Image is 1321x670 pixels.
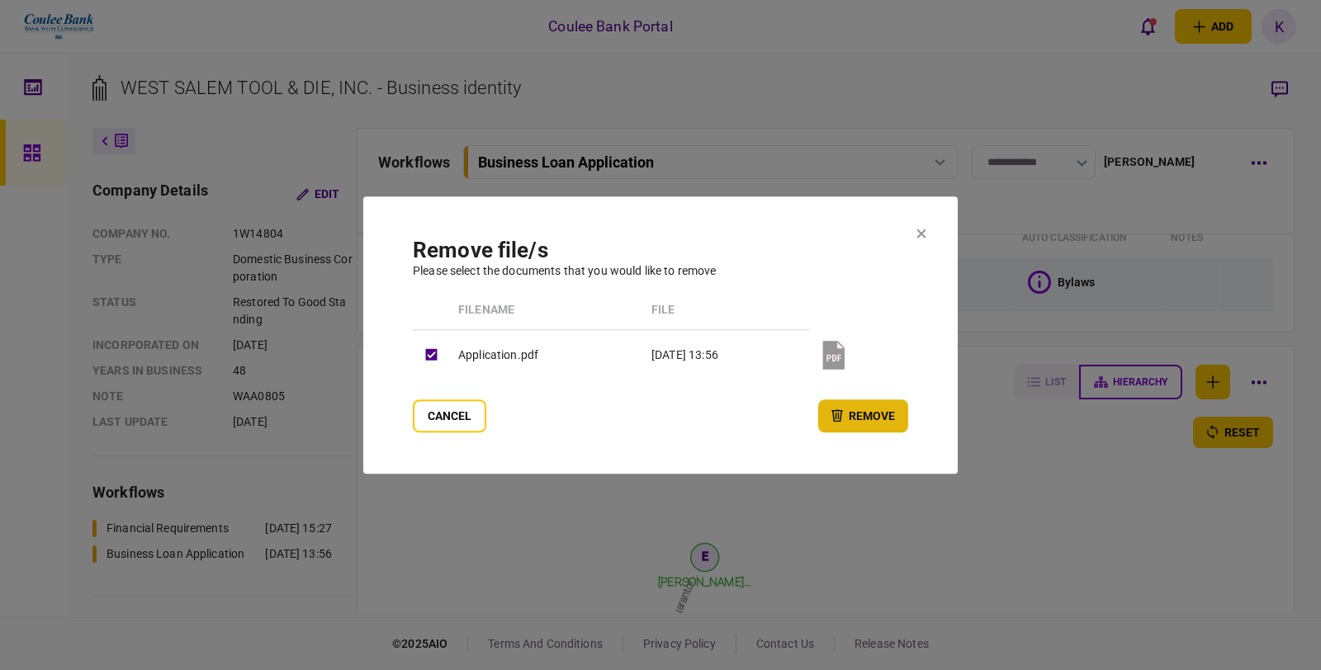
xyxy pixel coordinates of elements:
button: Cancel [413,399,486,432]
th: Filename [450,291,643,330]
h1: remove file/s [413,238,908,262]
div: Please select the documents that you would like to remove [413,262,908,280]
th: file [643,291,809,330]
td: [DATE] 13:56 [643,330,809,380]
button: remove [818,399,908,432]
td: Application.pdf [450,330,643,380]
